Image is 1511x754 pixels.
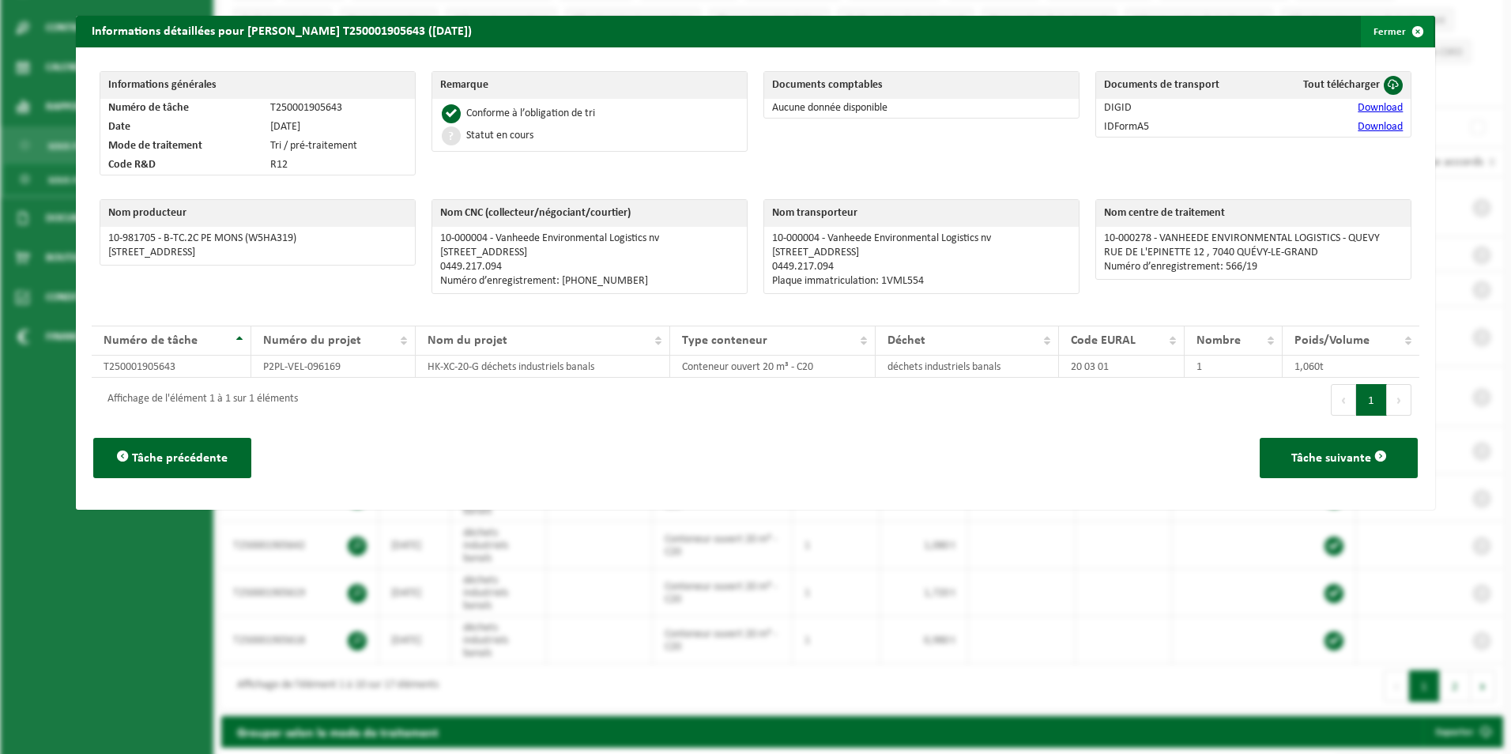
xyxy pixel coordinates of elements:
p: [STREET_ADDRESS] [440,247,739,259]
td: T250001905643 [262,99,414,118]
td: Code R&D [100,156,263,175]
p: 0449.217.094 [440,261,739,273]
button: 1 [1356,384,1387,416]
td: 20 03 01 [1059,356,1185,378]
td: DIGID [1096,99,1264,118]
span: Déchet [887,334,925,347]
th: Informations générales [100,72,415,99]
p: 10-981705 - B-TC.2C PE MONS (W5HA319) [108,232,407,245]
p: 10-000004 - Vanheede Environmental Logistics nv [772,232,1071,245]
th: Nom producteur [100,200,415,227]
span: Poids/Volume [1294,334,1370,347]
p: [STREET_ADDRESS] [108,247,407,259]
button: Fermer [1361,16,1434,47]
button: Tâche suivante [1260,438,1418,478]
button: Next [1387,384,1411,416]
td: Conteneur ouvert 20 m³ - C20 [670,356,876,378]
span: Numéro du projet [263,334,361,347]
p: RUE DE L'EPINETTE 12 , 7040 QUÉVY-LE-GRAND [1104,247,1403,259]
th: Documents comptables [764,72,1079,99]
p: 10-000004 - Vanheede Environmental Logistics nv [440,232,739,245]
p: Numéro d’enregistrement: 566/19 [1104,261,1403,273]
td: Tri / pré-traitement [262,137,414,156]
span: Nom du projet [428,334,507,347]
span: Type conteneur [682,334,767,347]
span: Code EURAL [1071,334,1136,347]
td: HK-XC-20-G déchets industriels banals [416,356,669,378]
td: Mode de traitement [100,137,263,156]
td: Date [100,118,263,137]
button: Tâche précédente [93,438,251,478]
div: Statut en cours [466,130,533,141]
td: T250001905643 [92,356,252,378]
span: Tâche suivante [1291,452,1371,465]
a: Download [1358,121,1403,133]
td: Numéro de tâche [100,99,263,118]
p: [STREET_ADDRESS] [772,247,1071,259]
p: 10-000278 - VANHEEDE ENVIRONMENTAL LOGISTICS - QUEVY [1104,232,1403,245]
span: Numéro de tâche [104,334,198,347]
td: R12 [262,156,414,175]
td: P2PL-VEL-096169 [251,356,416,378]
h2: Informations détaillées pour [PERSON_NAME] T250001905643 ([DATE]) [76,16,488,46]
td: Aucune donnée disponible [764,99,1079,118]
div: Affichage de l'élément 1 à 1 sur 1 éléments [100,386,298,414]
th: Nom centre de traitement [1096,200,1411,227]
span: Tâche précédente [132,452,228,465]
td: 1 [1185,356,1283,378]
button: Previous [1331,384,1356,416]
th: Remarque [432,72,747,99]
td: [DATE] [262,118,414,137]
td: déchets industriels banals [876,356,1058,378]
a: Download [1358,102,1403,114]
th: Documents de transport [1096,72,1264,99]
td: IDFormA5 [1096,118,1264,137]
span: Tout télécharger [1303,79,1380,91]
div: Conforme à l’obligation de tri [466,108,595,119]
p: Plaque immatriculation: 1VML554 [772,275,1071,288]
span: Nombre [1196,334,1241,347]
p: 0449.217.094 [772,261,1071,273]
th: Nom CNC (collecteur/négociant/courtier) [432,200,747,227]
td: 1,060t [1283,356,1420,378]
th: Nom transporteur [764,200,1079,227]
p: Numéro d’enregistrement: [PHONE_NUMBER] [440,275,739,288]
